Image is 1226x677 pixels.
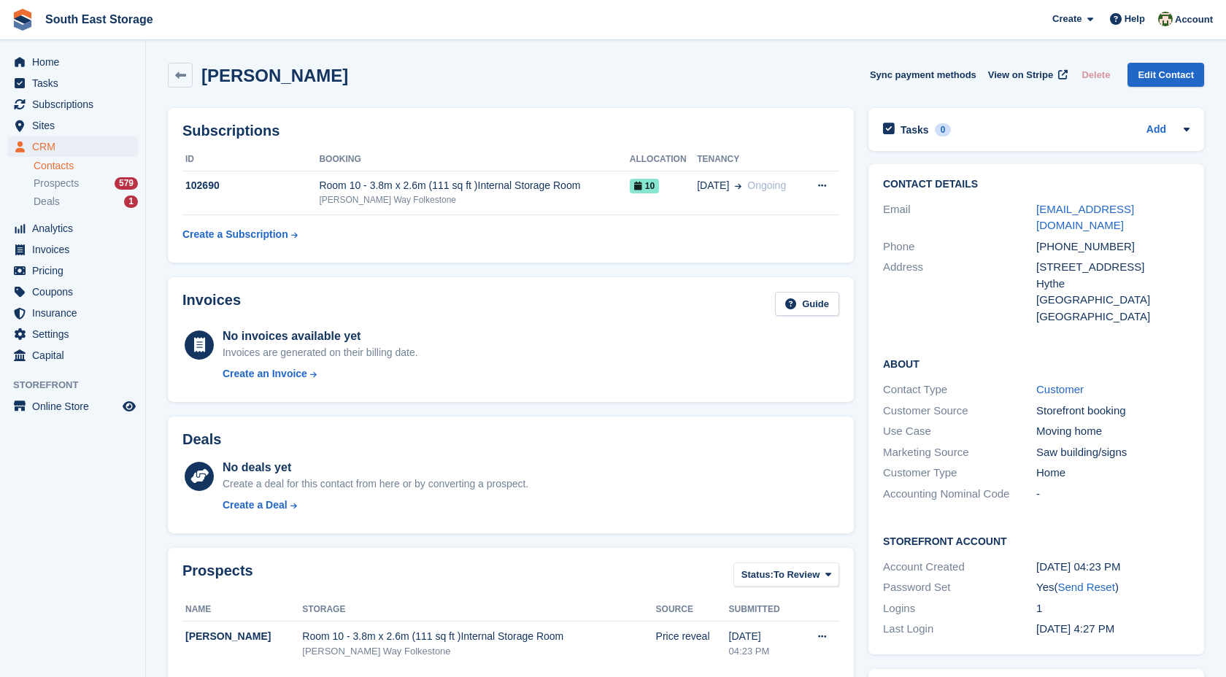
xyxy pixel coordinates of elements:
div: No invoices available yet [223,328,418,345]
h2: Storefront Account [883,533,1190,548]
span: Settings [32,324,120,344]
div: Create a deal for this contact from here or by converting a prospect. [223,476,528,492]
span: Online Store [32,396,120,417]
div: Price reveal [656,629,729,644]
a: menu [7,73,138,93]
div: 102690 [182,178,319,193]
span: Analytics [32,218,120,239]
div: Customer Source [883,403,1036,419]
div: Accounting Nominal Code [883,486,1036,503]
a: [EMAIL_ADDRESS][DOMAIN_NAME] [1036,203,1134,232]
div: Logins [883,600,1036,617]
a: Prospects 579 [34,176,138,191]
span: Status: [741,568,774,582]
span: Coupons [32,282,120,302]
span: Help [1125,12,1145,26]
div: 1 [124,196,138,208]
h2: Subscriptions [182,123,839,139]
button: Sync payment methods [870,63,976,87]
a: Edit Contact [1127,63,1204,87]
div: Hythe [1036,276,1190,293]
th: Allocation [630,148,697,171]
span: Account [1175,12,1213,27]
th: Storage [302,598,655,622]
h2: [PERSON_NAME] [201,66,348,85]
a: Create a Subscription [182,221,298,248]
div: Address [883,259,1036,325]
div: Create an Invoice [223,366,307,382]
span: Pricing [32,260,120,281]
div: 579 [115,177,138,190]
span: Invoices [32,239,120,260]
div: [GEOGRAPHIC_DATA] [1036,292,1190,309]
div: [DATE] 04:23 PM [1036,559,1190,576]
a: Guide [775,292,839,316]
div: Moving home [1036,423,1190,440]
span: Tasks [32,73,120,93]
h2: Invoices [182,292,241,316]
span: Insurance [32,303,120,323]
span: CRM [32,136,120,157]
div: [DATE] [729,629,798,644]
div: No deals yet [223,459,528,476]
a: South East Storage [39,7,159,31]
div: Room 10 - 3.8m x 2.6m (111 sq ft )Internal Storage Room [302,629,655,644]
div: [GEOGRAPHIC_DATA] [1036,309,1190,325]
div: Saw building/signs [1036,444,1190,461]
h2: Tasks [901,123,929,136]
div: Yes [1036,579,1190,596]
div: Storefront booking [1036,403,1190,419]
span: Ongoing [747,179,786,191]
a: menu [7,345,138,365]
a: menu [7,218,138,239]
a: menu [7,324,138,344]
div: Password Set [883,579,1036,596]
div: 04:23 PM [729,644,798,659]
div: [STREET_ADDRESS] [1036,259,1190,276]
div: Email [883,201,1036,234]
img: stora-icon-8386f47178a22dfd0bd8f6a31ec36ba5ce8667c1dd55bd0f319d3a0aa187defe.svg [12,9,34,31]
span: Home [32,52,120,72]
span: 10 [630,179,659,193]
a: Preview store [120,398,138,415]
div: [PERSON_NAME] [185,629,302,644]
div: 0 [935,123,952,136]
th: Tenancy [697,148,803,171]
th: Name [182,598,302,622]
a: menu [7,303,138,323]
a: menu [7,115,138,136]
div: Customer Type [883,465,1036,481]
a: menu [7,94,138,115]
a: menu [7,282,138,302]
button: Delete [1076,63,1116,87]
button: Status: To Review [733,562,839,587]
div: Use Case [883,423,1036,440]
span: [DATE] [697,178,729,193]
a: menu [7,136,138,157]
span: Storefront [13,378,145,392]
th: ID [182,148,319,171]
span: Deals [34,195,60,209]
th: Booking [319,148,629,171]
span: Subscriptions [32,94,120,115]
div: Invoices are generated on their billing date. [223,345,418,360]
a: menu [7,260,138,281]
div: [PHONE_NUMBER] [1036,239,1190,255]
span: Capital [32,345,120,365]
a: menu [7,239,138,260]
a: Create an Invoice [223,366,418,382]
div: 1 [1036,600,1190,617]
div: Room 10 - 3.8m x 2.6m (111 sq ft )Internal Storage Room [319,178,629,193]
span: Create [1052,12,1082,26]
div: Create a Subscription [182,227,288,242]
div: Account Created [883,559,1036,576]
span: To Review [774,568,820,582]
time: 2025-08-20 15:27:45 UTC [1036,622,1114,635]
div: Create a Deal [223,498,288,513]
div: [PERSON_NAME] Way Folkestone [319,193,629,206]
span: Prospects [34,177,79,190]
div: Contact Type [883,382,1036,398]
div: Home [1036,465,1190,481]
a: Customer [1036,383,1084,395]
div: [PERSON_NAME] Way Folkestone [302,644,655,659]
